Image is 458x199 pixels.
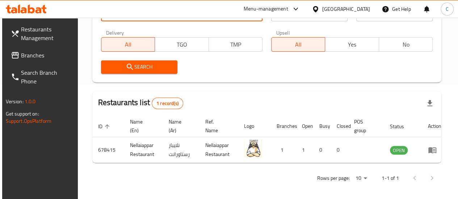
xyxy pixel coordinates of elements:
[390,146,408,155] span: OPEN
[5,47,79,64] a: Branches
[21,25,73,42] span: Restaurants Management
[244,5,288,13] div: Menu-management
[422,115,447,137] th: Action
[152,100,183,107] span: 1 record(s)
[379,37,433,52] button: No
[209,37,263,52] button: TMP
[382,39,430,50] span: No
[25,97,36,106] span: 1.0.0
[314,137,331,163] td: 0
[428,146,441,154] div: Menu
[354,117,375,135] span: POS group
[155,37,209,52] button: TGO
[238,115,271,137] th: Logo
[390,146,408,155] div: OPEN
[205,117,230,135] span: Ref. Name
[5,64,79,90] a: Search Branch Phone
[92,137,124,163] td: 678415
[296,137,314,163] td: 1
[381,174,399,183] p: 1-1 of 1
[101,60,177,74] button: Search
[274,39,323,50] span: All
[322,5,370,13] div: [GEOGRAPHIC_DATA]
[98,122,112,131] span: ID
[421,95,438,112] div: Export file
[199,137,238,163] td: Nellaiappar Restaurant
[271,37,325,52] button: All
[314,115,331,137] th: Busy
[21,51,73,60] span: Branches
[106,30,124,35] label: Delivery
[271,115,296,137] th: Branches
[296,115,314,137] th: Open
[6,116,52,126] a: Support.OpsPlatform
[317,174,349,183] p: Rows per page:
[331,137,348,163] td: 0
[98,97,183,109] h2: Restaurants list
[158,39,206,50] span: TGO
[92,115,447,163] table: enhanced table
[446,5,449,13] span: C
[390,122,413,131] span: Status
[328,39,376,50] span: Yes
[124,137,163,163] td: Nellaiappar Restaurant
[169,117,191,135] span: Name (Ar)
[276,30,290,35] label: Upsell
[6,109,39,118] span: Get support on:
[212,39,260,50] span: TMP
[107,62,172,72] span: Search
[331,115,348,137] th: Closed
[104,39,152,50] span: All
[271,137,296,163] td: 1
[325,37,379,52] button: Yes
[101,37,155,52] button: All
[163,137,199,163] td: نلايبار رستاورانت
[6,97,24,106] span: Version:
[352,173,370,184] div: Rows per page:
[5,21,79,47] a: Restaurants Management
[21,68,73,86] span: Search Branch Phone
[130,117,154,135] span: Name (En)
[244,139,262,157] img: Nellaiappar Restaurant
